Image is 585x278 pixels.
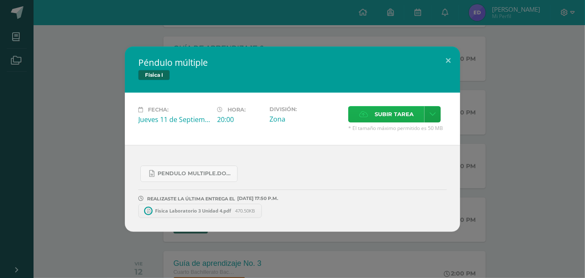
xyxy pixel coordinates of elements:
a: Pendulo multiple.docx [140,166,238,182]
span: Física I [138,70,170,80]
button: Close (Esc) [436,47,460,75]
div: Zona [269,114,342,124]
span: Fisica Laboratorio 3 Unidad 4.pdf [151,208,236,214]
label: División: [269,106,342,112]
span: 470.50KB [236,208,255,214]
h2: Péndulo múltiple [138,57,447,68]
div: Jueves 11 de Septiembre [138,115,210,124]
span: * El tamaño máximo permitido es 50 MB [348,125,447,132]
div: 20:00 [217,115,263,124]
span: Pendulo multiple.docx [158,170,233,177]
span: [DATE] 17:50 P.M. [235,198,278,199]
span: Hora: [228,107,246,113]
span: Fecha: [148,107,168,113]
a: Fisica Laboratorio 3 Unidad 4.pdf 470.50KB [138,204,262,218]
span: REALIZASTE LA ÚLTIMA ENTREGA EL [147,196,235,202]
span: Subir tarea [375,107,414,122]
